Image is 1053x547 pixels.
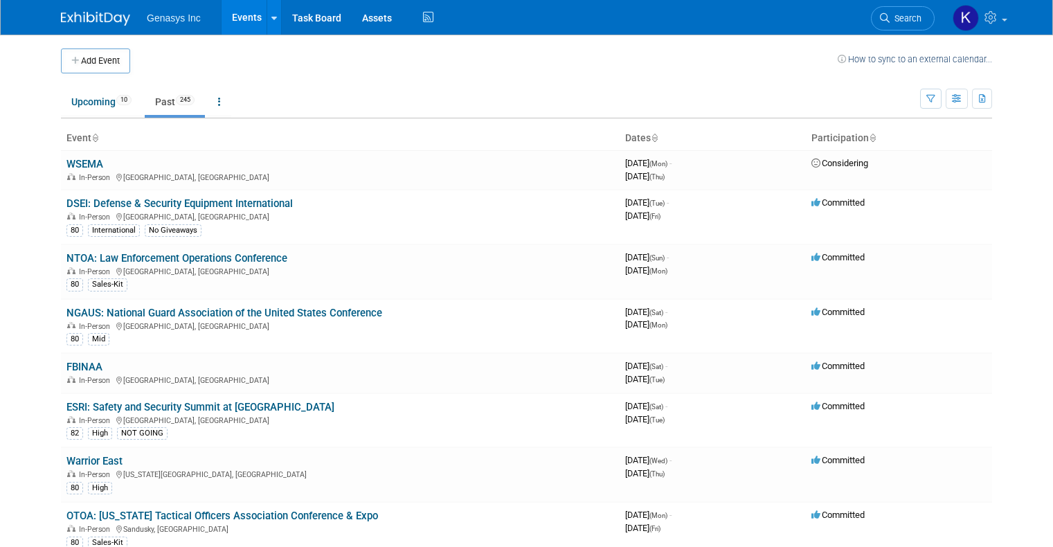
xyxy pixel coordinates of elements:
[620,127,806,150] th: Dates
[669,455,672,465] span: -
[67,173,75,180] img: In-Person Event
[145,89,205,115] a: Past245
[890,13,921,24] span: Search
[649,363,663,370] span: (Sat)
[66,468,614,479] div: [US_STATE][GEOGRAPHIC_DATA], [GEOGRAPHIC_DATA]
[669,510,672,520] span: -
[625,414,665,424] span: [DATE]
[66,210,614,222] div: [GEOGRAPHIC_DATA], [GEOGRAPHIC_DATA]
[625,361,667,371] span: [DATE]
[649,173,665,181] span: (Thu)
[91,132,98,143] a: Sort by Event Name
[145,224,201,237] div: No Giveaways
[66,427,83,440] div: 82
[838,54,992,64] a: How to sync to an external calendar...
[625,158,672,168] span: [DATE]
[67,322,75,329] img: In-Person Event
[66,320,614,331] div: [GEOGRAPHIC_DATA], [GEOGRAPHIC_DATA]
[88,482,112,494] div: High
[147,12,201,24] span: Genasys Inc
[66,265,614,276] div: [GEOGRAPHIC_DATA], [GEOGRAPHIC_DATA]
[66,252,287,264] a: NTOA: Law Enforcement Operations Conference
[649,525,660,532] span: (Fri)
[79,267,114,276] span: In-Person
[953,5,979,31] img: Kate Lawson
[649,309,663,316] span: (Sat)
[66,401,334,413] a: ESRI: Safety and Security Summit at [GEOGRAPHIC_DATA]
[79,525,114,534] span: In-Person
[625,510,672,520] span: [DATE]
[66,224,83,237] div: 80
[649,199,665,207] span: (Tue)
[649,213,660,220] span: (Fri)
[67,416,75,423] img: In-Person Event
[625,252,669,262] span: [DATE]
[811,307,865,317] span: Committed
[66,333,83,346] div: 80
[88,224,140,237] div: International
[66,158,103,170] a: WSEMA
[665,361,667,371] span: -
[88,333,109,346] div: Mid
[649,403,663,411] span: (Sat)
[61,12,130,26] img: ExhibitDay
[811,510,865,520] span: Committed
[649,160,667,168] span: (Mon)
[665,307,667,317] span: -
[649,321,667,329] span: (Mon)
[67,267,75,274] img: In-Person Event
[625,319,667,330] span: [DATE]
[869,132,876,143] a: Sort by Participation Type
[67,470,75,477] img: In-Person Event
[811,401,865,411] span: Committed
[667,197,669,208] span: -
[667,252,669,262] span: -
[66,197,293,210] a: DSEI: Defense & Security Equipment International
[649,416,665,424] span: (Tue)
[79,470,114,479] span: In-Person
[625,171,665,181] span: [DATE]
[79,173,114,182] span: In-Person
[669,158,672,168] span: -
[66,374,614,385] div: [GEOGRAPHIC_DATA], [GEOGRAPHIC_DATA]
[66,510,378,522] a: OTOA: [US_STATE] Tactical Officers Association Conference & Expo
[811,197,865,208] span: Committed
[67,376,75,383] img: In-Person Event
[871,6,935,30] a: Search
[649,267,667,275] span: (Mon)
[625,197,669,208] span: [DATE]
[61,48,130,73] button: Add Event
[79,376,114,385] span: In-Person
[811,252,865,262] span: Committed
[61,127,620,150] th: Event
[66,414,614,425] div: [GEOGRAPHIC_DATA], [GEOGRAPHIC_DATA]
[625,468,665,478] span: [DATE]
[66,523,614,534] div: Sandusky, [GEOGRAPHIC_DATA]
[665,401,667,411] span: -
[625,265,667,276] span: [DATE]
[88,278,127,291] div: Sales-Kit
[806,127,992,150] th: Participation
[649,512,667,519] span: (Mon)
[67,213,75,219] img: In-Person Event
[66,278,83,291] div: 80
[651,132,658,143] a: Sort by Start Date
[625,307,667,317] span: [DATE]
[176,95,195,105] span: 245
[79,416,114,425] span: In-Person
[117,427,168,440] div: NOT GOING
[625,523,660,533] span: [DATE]
[625,401,667,411] span: [DATE]
[116,95,132,105] span: 10
[649,376,665,384] span: (Tue)
[625,210,660,221] span: [DATE]
[67,525,75,532] img: In-Person Event
[66,455,123,467] a: Warrior East
[811,455,865,465] span: Committed
[649,470,665,478] span: (Thu)
[79,322,114,331] span: In-Person
[649,254,665,262] span: (Sun)
[811,158,868,168] span: Considering
[61,89,142,115] a: Upcoming10
[649,457,667,465] span: (Wed)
